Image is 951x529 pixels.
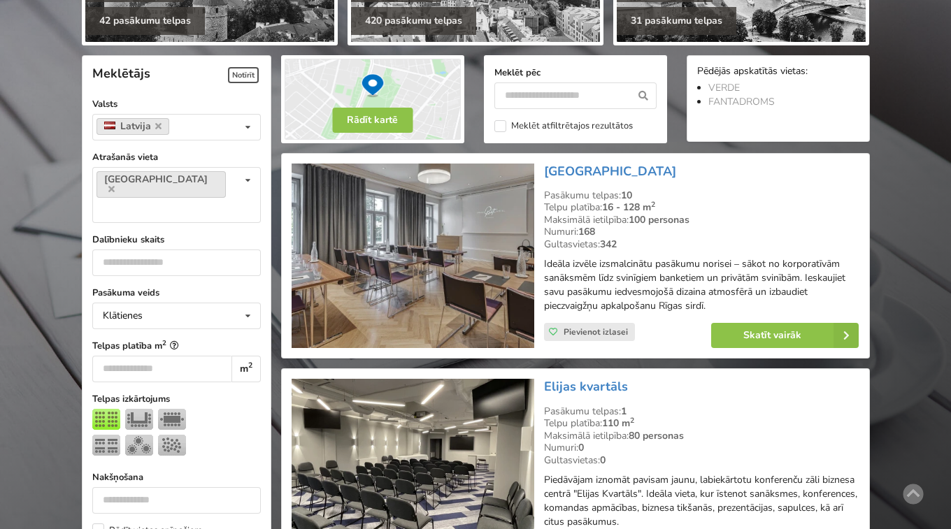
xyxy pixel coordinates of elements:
[125,435,153,456] img: Bankets
[332,108,413,133] button: Rādīt kartē
[92,409,120,430] img: Teātris
[92,339,261,353] label: Telpas platība m
[544,163,676,180] a: [GEOGRAPHIC_DATA]
[544,473,859,529] p: Piedāvājam iznomāt pavisam jaunu, labiekārtotu konferenču zāli biznesa centrā "Elijas Kvartāls". ...
[92,233,261,247] label: Dalībnieku skaits
[228,67,259,83] span: Notīrīt
[600,454,606,467] strong: 0
[281,55,464,143] img: Rādīt kartē
[544,405,859,418] div: Pasākumu telpas:
[621,189,632,202] strong: 10
[708,81,740,94] a: VERDE
[92,435,120,456] img: Klase
[697,66,859,79] div: Pēdējās apskatītās vietas:
[158,435,186,456] img: Pieņemšana
[711,323,859,348] a: Skatīt vairāk
[651,199,655,210] sup: 2
[621,405,627,418] strong: 1
[544,226,859,238] div: Numuri:
[92,97,261,111] label: Valsts
[494,120,633,132] label: Meklēt atfiltrētajos rezultātos
[85,7,205,35] div: 42 pasākumu telpas
[96,118,170,135] a: Latvija
[351,7,476,35] div: 420 pasākumu telpas
[92,150,261,164] label: Atrašanās vieta
[292,164,534,349] img: Viesnīca | Rīga | Grand Poet Hotel
[708,95,775,108] a: FANTADROMS
[103,311,143,321] div: Klātienes
[617,7,736,35] div: 31 pasākumu telpas
[231,356,260,382] div: m
[602,201,655,214] strong: 16 - 128 m
[629,429,684,442] strong: 80 personas
[564,326,628,338] span: Pievienot izlasei
[544,417,859,430] div: Telpu platība:
[600,238,617,251] strong: 342
[578,225,595,238] strong: 168
[162,338,166,347] sup: 2
[544,378,628,395] a: Elijas kvartāls
[158,409,186,430] img: Sapulce
[578,441,584,454] strong: 0
[92,470,261,484] label: Nakšņošana
[630,415,634,426] sup: 2
[544,201,859,214] div: Telpu platība:
[96,171,226,198] a: [GEOGRAPHIC_DATA]
[602,416,634,430] strong: 110 m
[544,454,859,467] div: Gultasvietas:
[629,213,689,226] strong: 100 personas
[92,65,150,82] span: Meklētājs
[544,257,859,313] p: Ideāla izvēle izsmalcinātu pasākumu norisei – sākot no korporatīvām sanāksmēm līdz svinīgiem bank...
[125,409,153,430] img: U-Veids
[92,286,261,300] label: Pasākuma veids
[494,66,657,80] label: Meklēt pēc
[544,430,859,442] div: Maksimālā ietilpība:
[544,214,859,226] div: Maksimālā ietilpība:
[544,189,859,202] div: Pasākumu telpas:
[248,360,252,370] sup: 2
[92,392,261,406] label: Telpas izkārtojums
[544,238,859,251] div: Gultasvietas:
[544,442,859,454] div: Numuri:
